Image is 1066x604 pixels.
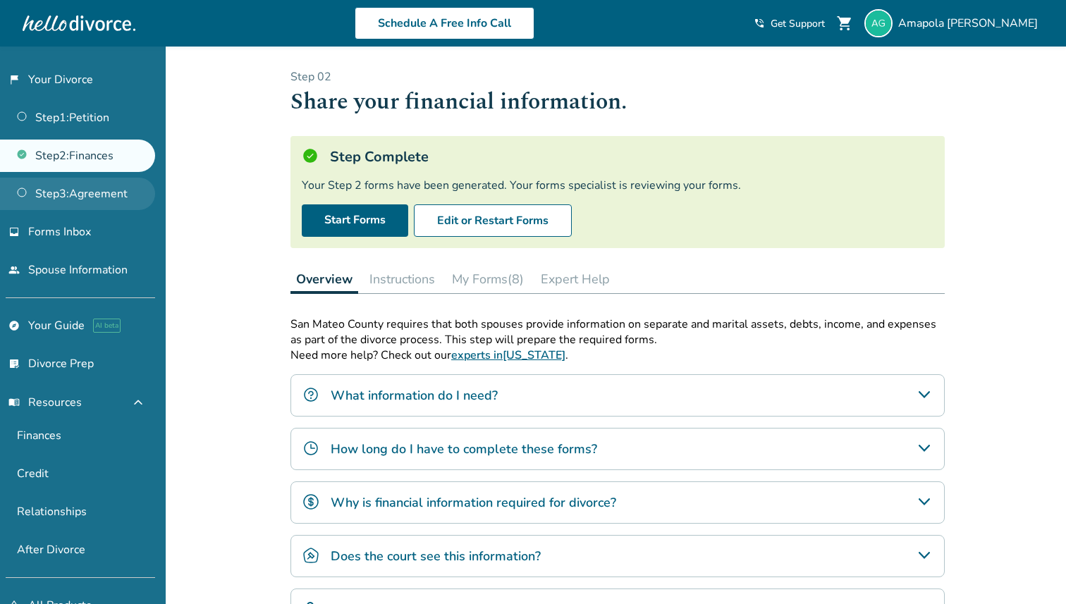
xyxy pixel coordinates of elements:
[302,178,933,193] div: Your Step 2 forms have been generated. Your forms specialist is reviewing your forms.
[8,395,82,410] span: Resources
[290,428,945,470] div: How long do I have to complete these forms?
[93,319,121,333] span: AI beta
[302,440,319,457] img: How long do I have to complete these forms?
[302,204,408,237] a: Start Forms
[754,18,765,29] span: phone_in_talk
[331,386,498,405] h4: What information do I need?
[864,9,893,37] img: amapola.agg@gmail.com
[8,320,20,331] span: explore
[364,265,441,293] button: Instructions
[754,17,825,30] a: phone_in_talkGet Support
[290,85,945,119] h1: Share your financial information.
[446,265,529,293] button: My Forms(8)
[290,347,945,363] p: Need more help? Check out our .
[330,147,429,166] h5: Step Complete
[331,547,541,565] h4: Does the court see this information?
[451,347,565,363] a: experts in[US_STATE]
[290,69,945,85] p: Step 0 2
[995,536,1066,604] iframe: Chat Widget
[8,264,20,276] span: people
[355,7,534,39] a: Schedule A Free Info Call
[535,265,615,293] button: Expert Help
[836,15,853,32] span: shopping_cart
[8,74,20,85] span: flag_2
[290,316,945,347] p: San Mateo County requires that both spouses provide information on separate and marital assets, d...
[331,493,616,512] h4: Why is financial information required for divorce?
[28,224,91,240] span: Forms Inbox
[302,547,319,564] img: Does the court see this information?
[8,397,20,408] span: menu_book
[290,374,945,417] div: What information do I need?
[8,226,20,238] span: inbox
[130,394,147,411] span: expand_less
[290,265,358,294] button: Overview
[302,493,319,510] img: Why is financial information required for divorce?
[331,440,597,458] h4: How long do I have to complete these forms?
[898,16,1043,31] span: Amapola [PERSON_NAME]
[290,481,945,524] div: Why is financial information required for divorce?
[771,17,825,30] span: Get Support
[8,358,20,369] span: list_alt_check
[302,386,319,403] img: What information do I need?
[290,535,945,577] div: Does the court see this information?
[414,204,572,237] button: Edit or Restart Forms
